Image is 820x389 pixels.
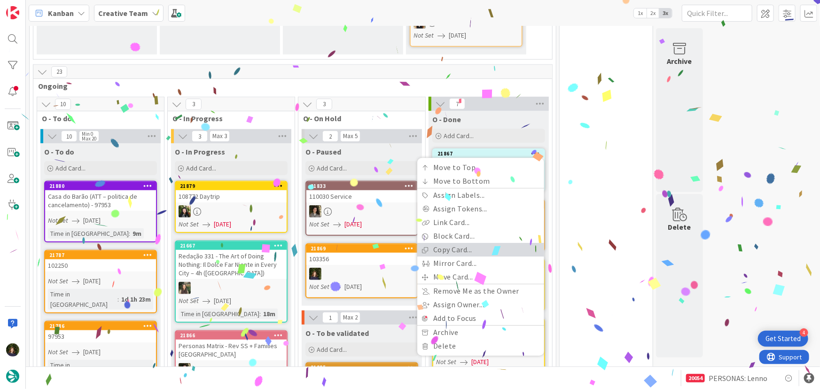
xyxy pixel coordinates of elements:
[55,99,71,110] span: 10
[659,8,672,18] span: 3x
[309,220,329,228] i: Not Set
[176,282,287,294] div: IG
[322,131,338,142] span: 2
[44,250,157,313] a: 21787102250Not Set[DATE]Time in [GEOGRAPHIC_DATA]:1d 1h 23m
[800,328,808,337] div: 4
[176,182,287,190] div: 21879
[175,181,288,233] a: 21879108772 DaytripBCNot Set[DATE]
[758,331,808,347] div: Open Get Started checklist, remaining modules: 4
[117,365,119,375] span: :
[176,205,287,218] div: BC
[176,340,287,360] div: Personas Matrix - Rev SS + Families [GEOGRAPHIC_DATA]
[306,244,417,265] div: 21869103356
[311,245,417,252] div: 21869
[306,363,417,384] div: 21885
[55,164,86,172] span: Add Card...
[417,216,544,230] a: Link Card...
[45,322,156,330] div: 21786
[433,149,544,158] div: 21867Move to TopMove to BottomAssign Labels...Assign Tokens...Link Card...Block Card...Copy Card....
[130,228,144,239] div: 9m
[83,216,101,226] span: [DATE]
[343,315,358,320] div: Max 2
[61,131,77,142] span: 10
[172,114,283,123] span: O - In Progress
[119,365,153,375] div: 1d 1h 23m
[212,134,227,139] div: Max 3
[48,289,117,310] div: Time in [GEOGRAPHIC_DATA]
[417,161,544,175] a: Move to Top
[82,136,96,141] div: Max 20
[686,374,705,382] div: 20054
[417,189,544,202] a: Assign Labels...
[647,8,659,18] span: 2x
[306,182,417,202] div: 21833110030 Service
[179,205,191,218] img: BC
[176,241,287,250] div: 21667
[417,257,544,271] a: Mirror Card...
[179,220,199,228] i: Not Set
[49,323,156,329] div: 21786
[417,298,544,312] a: Assign Owner...
[417,202,544,216] a: Assign Tokens...
[48,8,74,19] span: Kanban
[214,296,231,306] span: [DATE]
[48,216,68,225] i: Not Set
[45,251,156,272] div: 21787102250
[48,348,68,356] i: Not Set
[306,363,417,372] div: 21885
[45,330,156,342] div: 97953
[417,340,544,353] a: Delete
[214,219,231,229] span: [DATE]
[259,309,261,319] span: :
[117,294,119,304] span: :
[82,132,93,136] div: Min 0
[317,164,347,172] span: Add Card...
[180,332,287,339] div: 21866
[176,331,287,360] div: 21866Personas Matrix - Rev SS + Families [GEOGRAPHIC_DATA]
[306,190,417,202] div: 110030 Service
[83,347,101,357] span: [DATE]
[6,6,19,19] img: Visit kanbanzone.com
[309,268,321,280] img: MC
[471,357,489,367] span: [DATE]
[709,373,767,384] span: PERSONAS: Lenno
[303,114,414,123] span: O - On Hold
[45,190,156,211] div: Casa do Barão (ATT – politica de cancelamento) - 97953
[176,331,287,340] div: 21866
[305,328,369,338] span: O - To be validated
[6,343,19,357] img: MC
[322,312,338,323] span: 1
[176,182,287,202] div: 21879108772 Daytrip
[42,114,152,123] span: O - To do
[417,243,544,257] a: Copy Card...
[417,175,544,188] a: Move to Bottom
[44,321,157,384] a: 2178697953Not Set[DATE]Time in [GEOGRAPHIC_DATA]:1d 1h 23m
[49,183,156,189] div: 21880
[175,241,288,323] a: 21667Redação 331 - The Art of Doing Nothing: Il Dolce Far Niente in Every City – 4h ([GEOGRAPHIC_...
[180,183,287,189] div: 21879
[98,8,148,18] b: Creative Team
[305,147,341,156] span: O - Paused
[311,183,417,189] div: 21833
[433,149,544,170] div: 21867Move to TopMove to BottomAssign Labels...Assign Tokens...Link Card...Block Card...Copy Card....
[45,322,156,342] div: 2178697953
[20,1,43,13] span: Support
[179,296,199,305] i: Not Set
[45,182,156,211] div: 21880Casa do Barão (ATT – politica de cancelamento) - 97953
[414,31,434,39] i: Not Set
[436,358,456,366] i: Not Set
[48,277,68,285] i: Not Set
[192,131,208,142] span: 3
[634,8,647,18] span: 1x
[179,309,259,319] div: Time in [GEOGRAPHIC_DATA]
[309,282,329,291] i: Not Set
[417,271,544,284] a: Move Card...
[682,5,752,22] input: Quick Filter...
[6,370,19,383] img: avatar
[176,190,287,202] div: 108772 Daytrip
[305,243,418,298] a: 21869103356MCNot Set[DATE]
[51,66,67,78] span: 23
[119,294,153,304] div: 1d 1h 23m
[45,182,156,190] div: 21880
[176,250,287,279] div: Redação 331 - The Art of Doing Nothing: Il Dolce Far Niente in Every City – 4h ([GEOGRAPHIC_DATA])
